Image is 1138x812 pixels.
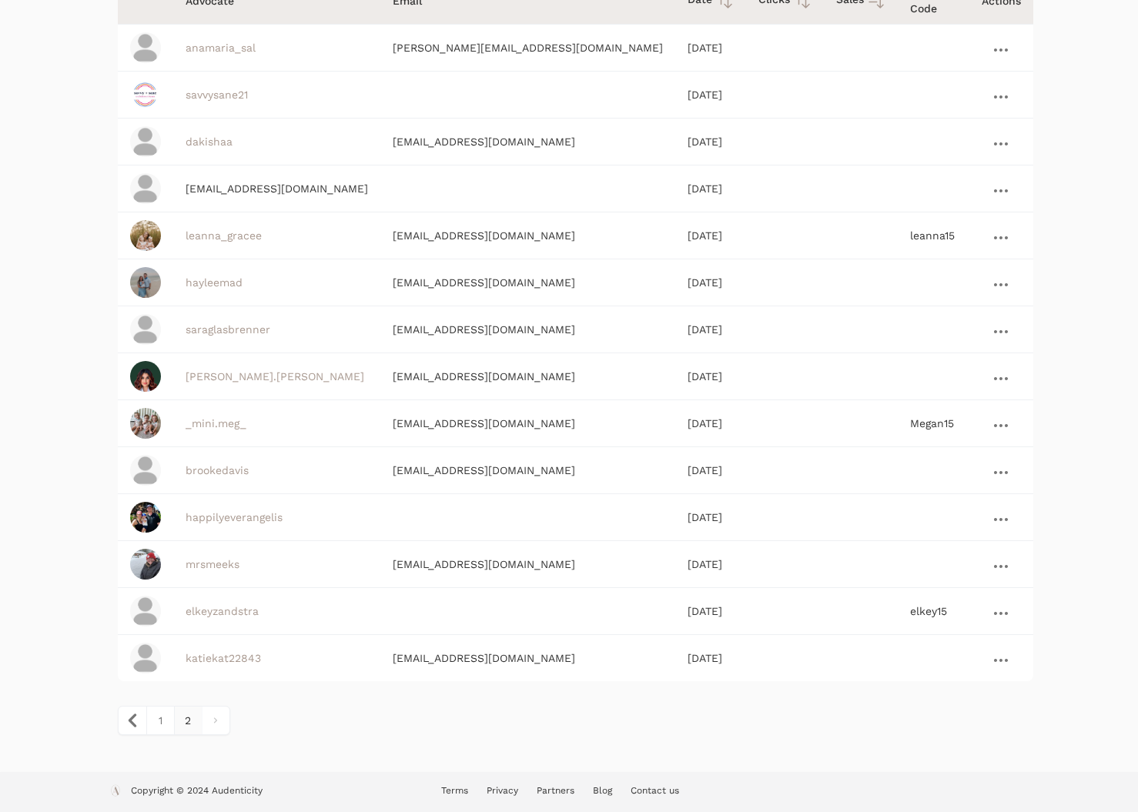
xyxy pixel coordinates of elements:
[130,549,161,580] img: 46345487.jpeg
[675,400,746,447] td: [DATE]
[675,119,746,165] td: [DATE]
[186,229,262,242] a: leanna_gracee
[675,353,746,400] td: [DATE]
[675,447,746,494] td: [DATE]
[675,635,746,682] td: [DATE]
[537,785,574,796] a: Partners
[130,455,161,486] img: profile_placeholder-31ad5683cba438d506de2ca55e5b7fef2797a66a93674dffcf12fdfc4190be5e.png
[675,165,746,212] td: [DATE]
[186,464,249,476] a: brookedavis
[380,25,675,72] td: [PERSON_NAME][EMAIL_ADDRESS][DOMAIN_NAME]
[186,605,259,617] a: elkeyzandstra
[910,229,955,242] span: leanna15
[130,408,161,439] img: IMG_8991.jpeg
[675,588,746,635] td: [DATE]
[186,181,368,196] p: [EMAIL_ADDRESS][DOMAIN_NAME]
[675,25,746,72] td: [DATE]
[186,652,261,664] a: katiekat22843
[130,79,161,110] img: High%20Resolution%20File%20(2).jpg
[146,707,174,734] a: 1
[675,541,746,588] td: [DATE]
[186,370,364,383] a: [PERSON_NAME].[PERSON_NAME]
[675,72,746,119] td: [DATE]
[131,784,263,800] p: Copyright © 2024 Audenticity
[186,558,239,570] a: mrsmeeks
[130,361,161,392] img: 20250702_135805_0000.png
[186,511,283,523] a: happilyeverangelis
[675,306,746,353] td: [DATE]
[186,42,256,54] a: anamaria_sal
[130,314,161,345] img: profile_placeholder-31ad5683cba438d506de2ca55e5b7fef2797a66a93674dffcf12fdfc4190be5e.png
[675,259,746,306] td: [DATE]
[186,417,246,429] a: _mini.meg_
[380,541,675,588] td: [EMAIL_ADDRESS][DOMAIN_NAME]
[910,417,954,429] span: Megan15
[130,126,161,157] img: profile_placeholder-31ad5683cba438d506de2ca55e5b7fef2797a66a93674dffcf12fdfc4190be5e.png
[380,635,675,682] td: [EMAIL_ADDRESS][DOMAIN_NAME]
[910,605,947,617] span: elkey15
[380,353,675,400] td: [EMAIL_ADDRESS][DOMAIN_NAME]
[186,135,233,148] a: dakishaa
[186,89,248,101] a: savvysane21
[675,212,746,259] td: [DATE]
[130,643,161,673] img: profile_placeholder-31ad5683cba438d506de2ca55e5b7fef2797a66a93674dffcf12fdfc4190be5e.png
[130,267,161,298] img: image_picker_F0818EC5-E381-4BF6-8E5D-BB7B7837CA5B-17670-0000060646665843.jpg
[441,785,468,796] a: Terms
[130,502,161,533] img: AB3F79DA-B659-47A1-BB66-A7E30EA8B81B.jpeg
[174,707,202,734] span: 2
[130,220,161,251] img: image_picker_24164AA7-4865-48DF-A931-2177CCDDFA7A-756-00000006314B7A28.jpg
[130,596,161,627] img: profile_placeholder-31ad5683cba438d506de2ca55e5b7fef2797a66a93674dffcf12fdfc4190be5e.png
[186,276,243,289] a: hayleemad
[487,785,518,796] a: Privacy
[380,212,675,259] td: [EMAIL_ADDRESS][DOMAIN_NAME]
[380,400,675,447] td: [EMAIL_ADDRESS][DOMAIN_NAME]
[593,785,612,796] a: Blog
[130,173,161,204] img: profile_placeholder-31ad5683cba438d506de2ca55e5b7fef2797a66a93674dffcf12fdfc4190be5e.png
[380,259,675,306] td: [EMAIL_ADDRESS][DOMAIN_NAME]
[380,447,675,494] td: [EMAIL_ADDRESS][DOMAIN_NAME]
[380,306,675,353] td: [EMAIL_ADDRESS][DOMAIN_NAME]
[675,494,746,541] td: [DATE]
[186,323,270,336] a: saraglasbrenner
[380,119,675,165] td: [EMAIL_ADDRESS][DOMAIN_NAME]
[130,32,161,63] img: profile_placeholder-31ad5683cba438d506de2ca55e5b7fef2797a66a93674dffcf12fdfc4190be5e.png
[631,785,679,796] a: Contact us
[118,706,230,735] nav: pagination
